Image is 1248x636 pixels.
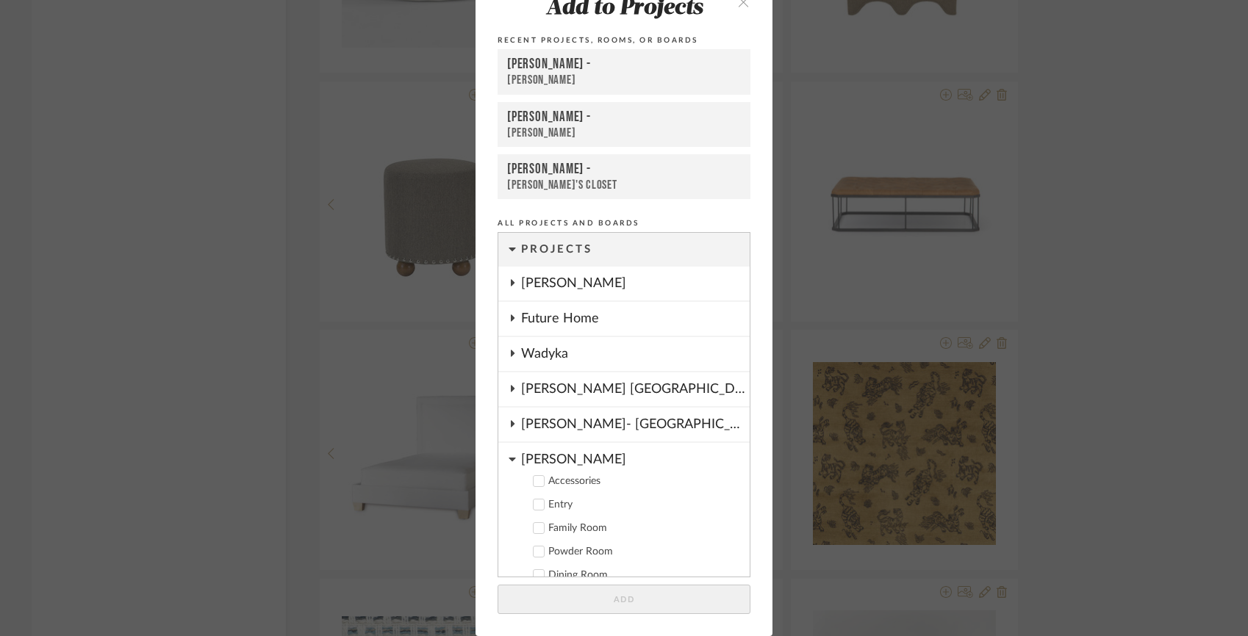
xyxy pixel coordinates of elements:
div: [PERSON_NAME] [521,443,750,469]
div: Dining Room [548,569,738,582]
div: Powder Room [548,546,738,558]
div: [PERSON_NAME] [GEOGRAPHIC_DATA] [521,372,750,406]
div: [PERSON_NAME]'s Closet [507,178,741,192]
div: [PERSON_NAME] - [507,109,741,126]
div: Recent Projects, Rooms, or Boards [498,34,750,47]
div: [PERSON_NAME] [507,73,741,88]
div: Future Home [521,302,750,336]
div: Accessories [548,475,738,488]
div: Entry [548,499,738,511]
div: [PERSON_NAME] [521,267,750,300]
div: [PERSON_NAME] [507,126,741,140]
div: Projects [521,233,750,267]
div: All Projects and Boards [498,217,750,230]
div: [PERSON_NAME] - [507,56,741,73]
div: Family Room [548,522,738,535]
div: [PERSON_NAME] - [507,161,741,178]
div: [PERSON_NAME]- [GEOGRAPHIC_DATA] [521,408,750,441]
div: Wadyka [521,337,750,371]
button: Add [498,585,750,615]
